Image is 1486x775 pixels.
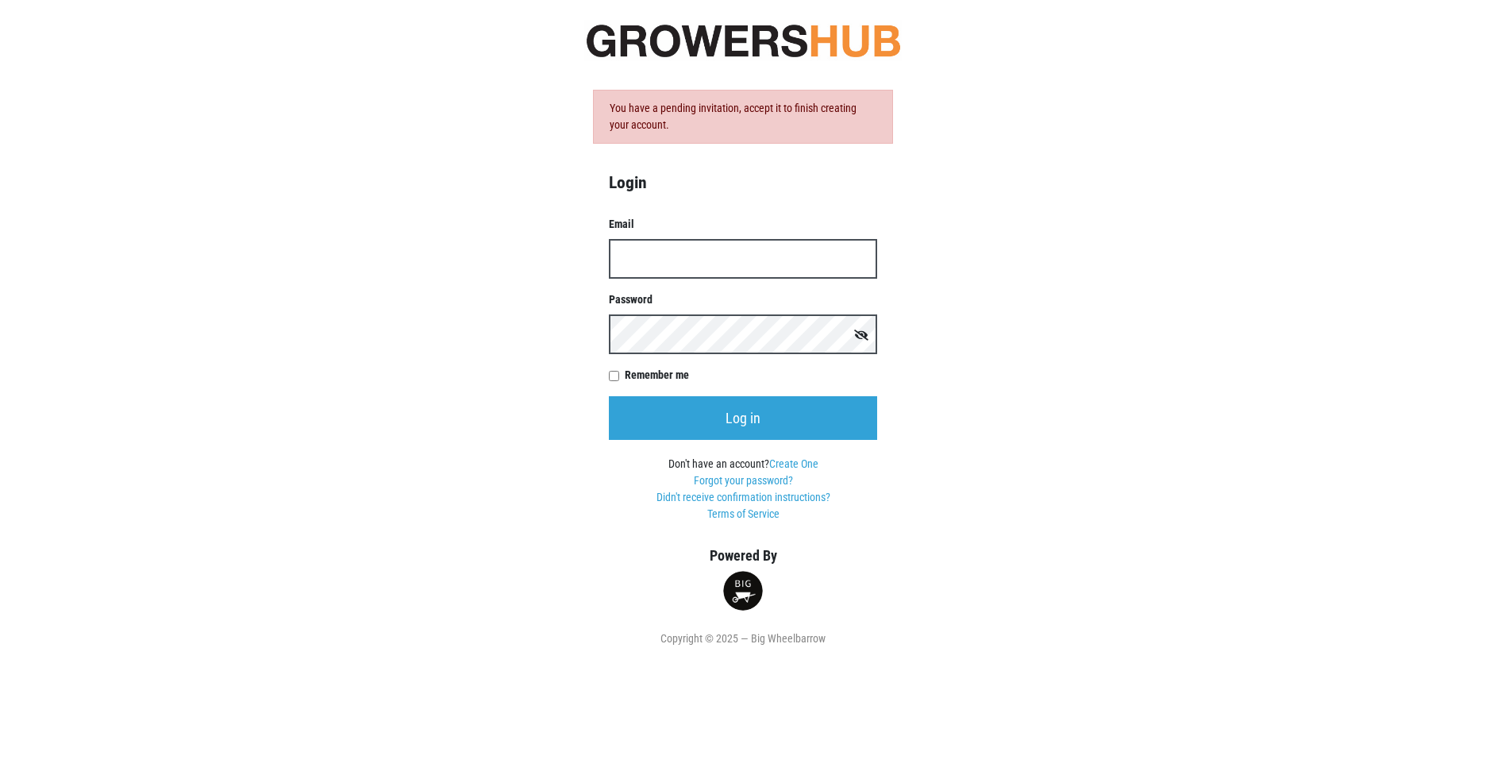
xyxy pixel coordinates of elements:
div: Copyright © 2025 — Big Wheelbarrow [584,630,902,647]
a: Didn't receive confirmation instructions? [656,491,830,503]
h4: Login [609,172,877,193]
div: Don't have an account? [609,456,877,522]
img: original-fc7597fdc6adbb9d0e2ae620e786d1a2.jpg [584,20,902,61]
h5: Powered By [584,547,902,565]
label: Remember me [625,367,877,384]
a: Forgot your password? [694,474,793,487]
div: You have a pending invitation, accept it to finish creating your account. [593,90,893,144]
img: small-round-logo-d6fdfe68ae19b7bfced82731a0234da4.png [723,571,763,611]
a: Create One [769,457,818,470]
input: Log in [609,396,877,440]
label: Password [609,291,877,308]
a: Terms of Service [707,507,780,520]
label: Email [609,216,877,233]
